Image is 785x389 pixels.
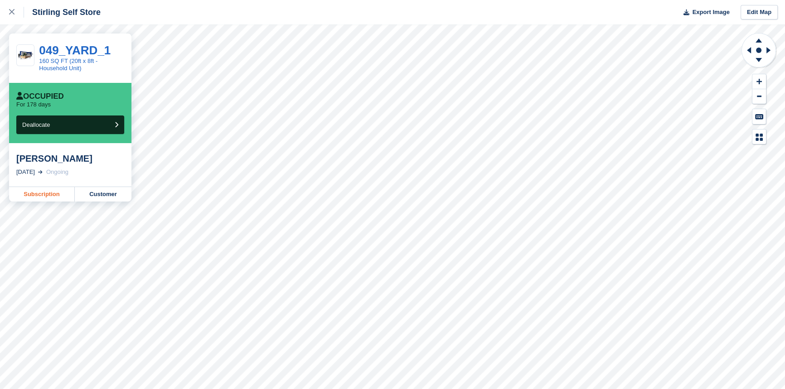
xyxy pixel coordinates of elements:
div: [DATE] [16,168,35,177]
p: For 178 days [16,101,51,108]
button: Deallocate [16,115,124,134]
a: 049_YARD_1 [39,43,111,57]
div: Ongoing [46,168,68,177]
button: Zoom Out [752,89,766,104]
button: Map Legend [752,130,766,144]
a: Customer [75,187,131,202]
div: Occupied [16,92,64,101]
div: [PERSON_NAME] [16,153,124,164]
span: Export Image [692,8,729,17]
img: 20-ft-container%20(1).jpg [17,49,34,62]
button: Zoom In [752,74,766,89]
a: Subscription [9,187,75,202]
a: Edit Map [741,5,778,20]
span: Deallocate [22,121,50,128]
img: arrow-right-light-icn-cde0832a797a2874e46488d9cf13f60e5c3a73dbe684e267c42b8395dfbc2abf.svg [38,170,43,174]
a: 160 SQ FT (20ft x 8ft - Household Unit) [39,58,97,72]
div: Stirling Self Store [24,7,101,18]
button: Export Image [678,5,730,20]
button: Keyboard Shortcuts [752,109,766,124]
